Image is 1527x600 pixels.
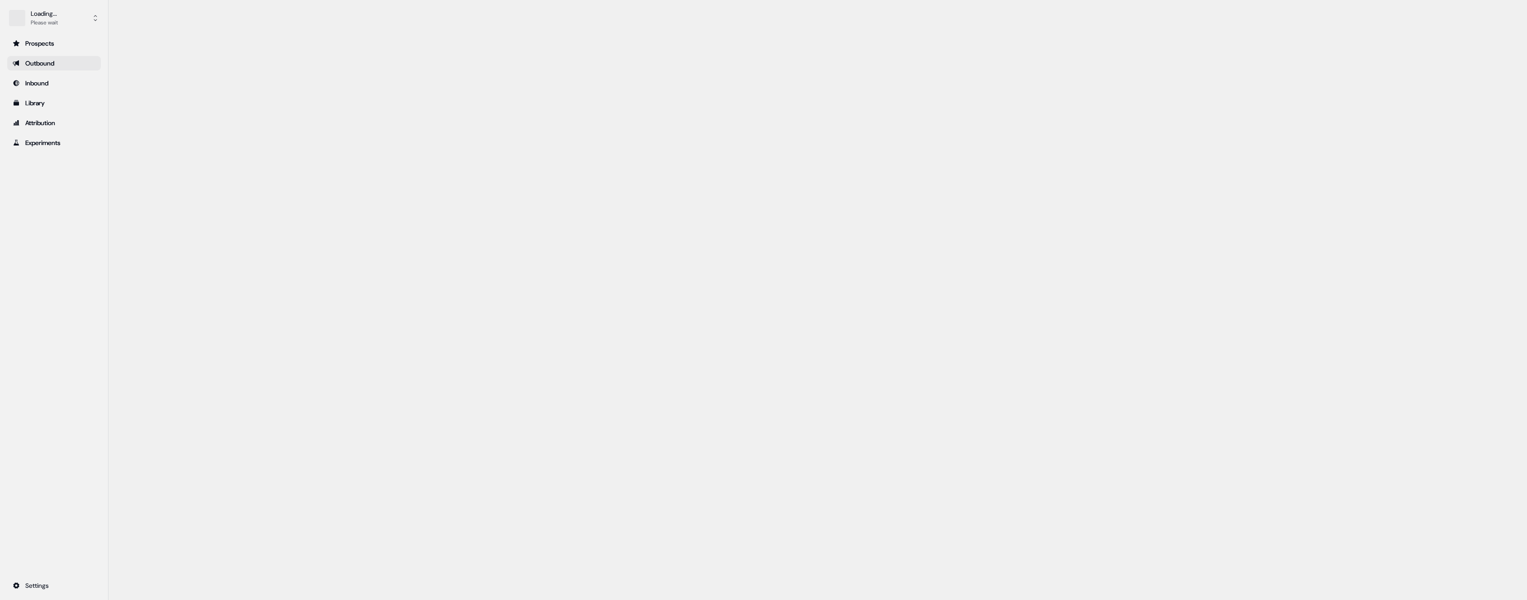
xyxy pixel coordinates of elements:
button: Loading...Please wait [7,7,101,29]
div: Settings [13,581,95,590]
div: Experiments [13,138,95,147]
div: Loading... [31,9,58,18]
div: Attribution [13,118,95,127]
a: Go to integrations [7,578,101,593]
a: Go to prospects [7,36,101,51]
a: Go to templates [7,96,101,110]
div: Prospects [13,39,95,48]
div: Library [13,98,95,108]
div: Please wait [31,18,58,27]
a: Go to experiments [7,136,101,150]
a: Go to Inbound [7,76,101,90]
div: Inbound [13,79,95,88]
a: Go to attribution [7,116,101,130]
div: Outbound [13,59,95,68]
a: Go to outbound experience [7,56,101,70]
